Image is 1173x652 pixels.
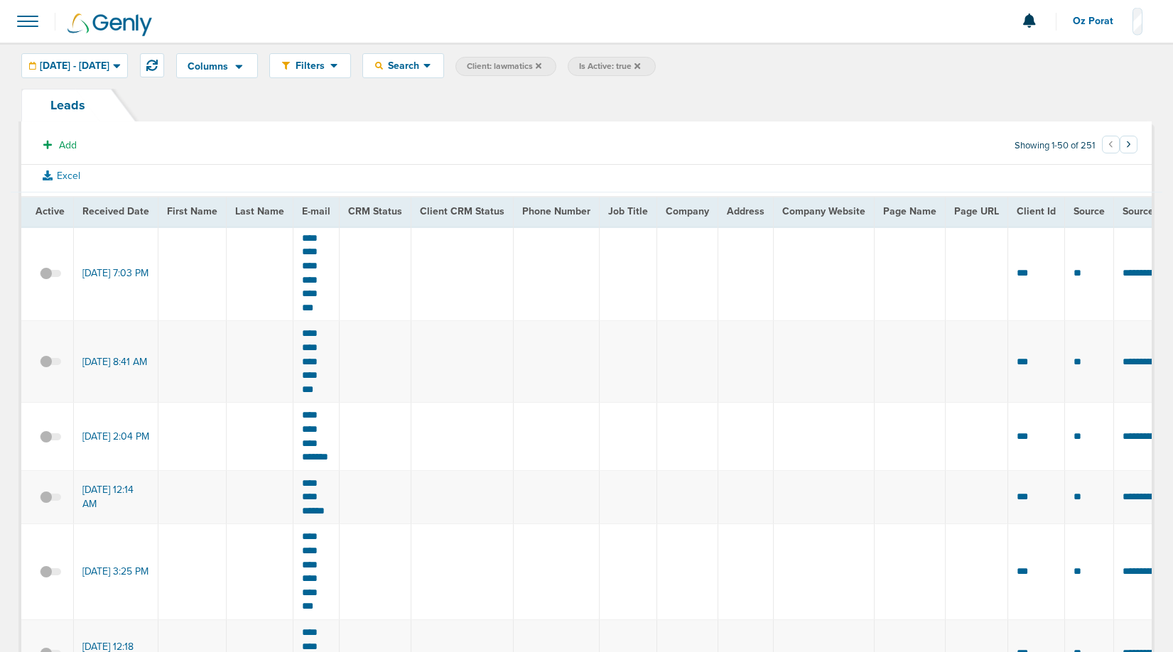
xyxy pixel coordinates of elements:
span: Received Date [82,205,149,217]
th: Page Name [875,197,946,226]
span: [DATE] - [DATE] [40,61,109,71]
span: Is Active: true [579,60,640,72]
th: Address [718,197,774,226]
span: Active [36,205,65,217]
button: Go to next page [1120,136,1137,153]
td: [DATE] 12:14 AM [74,470,158,524]
span: Client: lawmatics [467,60,541,72]
span: Page URL [954,205,999,217]
button: Excel [32,167,91,185]
td: [DATE] 3:25 PM [74,524,158,620]
span: Showing 1-50 of 251 [1015,140,1095,152]
span: CRM Status [348,205,402,217]
span: Columns [188,62,228,72]
span: First Name [167,205,217,217]
th: Company [657,197,718,226]
span: Phone Number [522,205,590,217]
td: [DATE] 7:03 PM [74,226,158,321]
span: Last Name [235,205,284,217]
span: E-mail [302,205,330,217]
span: Search [383,60,423,72]
span: Add [59,139,77,151]
td: [DATE] 2:04 PM [74,403,158,470]
span: Client Id [1017,205,1056,217]
th: Client CRM Status [411,197,514,226]
span: Filters [290,60,330,72]
th: Job Title [600,197,657,226]
td: [DATE] 8:41 AM [74,321,158,403]
img: Genly [67,13,152,36]
span: Source [1074,205,1105,217]
ul: Pagination [1102,138,1137,155]
th: Company Website [774,197,875,226]
button: Add [36,135,85,156]
a: Leads [21,89,114,121]
span: Oz Porat [1073,16,1123,26]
